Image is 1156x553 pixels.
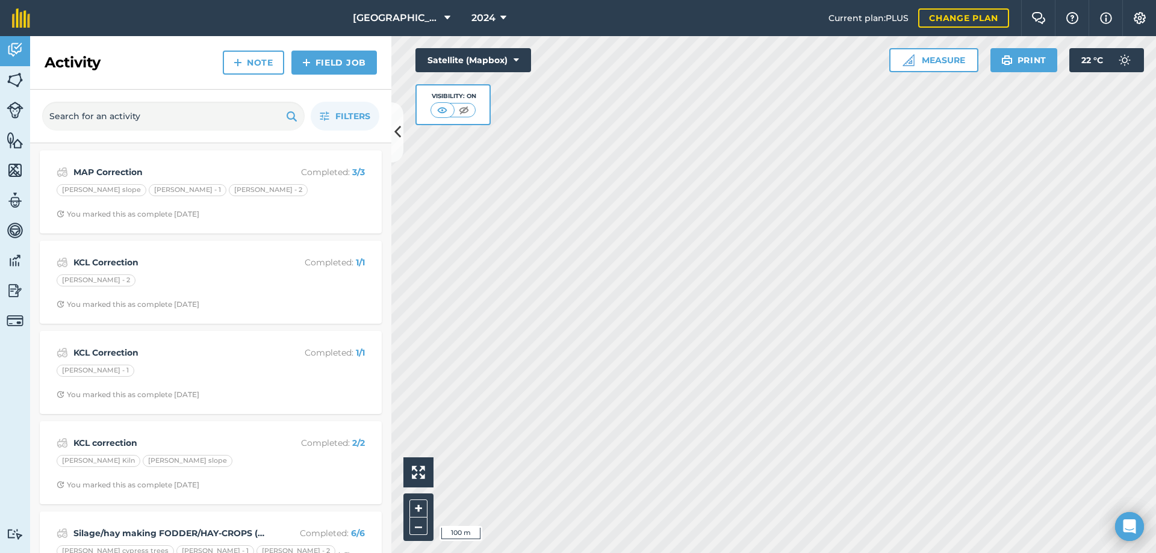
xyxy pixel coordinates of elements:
img: svg+xml;base64,PD94bWwgdmVyc2lvbj0iMS4wIiBlbmNvZGluZz0idXRmLTgiPz4KPCEtLSBHZW5lcmF0b3I6IEFkb2JlIE... [7,191,23,209]
button: Satellite (Mapbox) [415,48,531,72]
div: You marked this as complete [DATE] [57,300,199,309]
img: svg+xml;base64,PHN2ZyB4bWxucz0iaHR0cDovL3d3dy53My5vcmcvMjAwMC9zdmciIHdpZHRoPSI1MCIgaGVpZ2h0PSI0MC... [435,104,450,116]
a: MAP CorrectionCompleted: 3/3[PERSON_NAME] slope[PERSON_NAME] - 1[PERSON_NAME] - 2Clock with arrow... [47,158,374,226]
strong: MAP Correction [73,165,264,179]
img: svg+xml;base64,PHN2ZyB4bWxucz0iaHR0cDovL3d3dy53My5vcmcvMjAwMC9zdmciIHdpZHRoPSI1MCIgaGVpZ2h0PSI0MC... [456,104,471,116]
img: A question mark icon [1065,12,1080,24]
img: svg+xml;base64,PHN2ZyB4bWxucz0iaHR0cDovL3d3dy53My5vcmcvMjAwMC9zdmciIHdpZHRoPSI1NiIgaGVpZ2h0PSI2MC... [7,161,23,179]
img: fieldmargin Logo [12,8,30,28]
p: Completed : [269,165,365,179]
img: Ruler icon [903,54,915,66]
div: [PERSON_NAME] - 1 [149,184,226,196]
img: svg+xml;base64,PD94bWwgdmVyc2lvbj0iMS4wIiBlbmNvZGluZz0idXRmLTgiPz4KPCEtLSBHZW5lcmF0b3I6IEFkb2JlIE... [57,526,68,540]
button: + [409,499,427,517]
a: KCL CorrectionCompleted: 1/1[PERSON_NAME] - 1Clock with arrow pointing clockwiseYou marked this a... [47,338,374,407]
strong: 1 / 1 [356,257,365,268]
img: svg+xml;base64,PHN2ZyB4bWxucz0iaHR0cDovL3d3dy53My5vcmcvMjAwMC9zdmciIHdpZHRoPSIxNyIgaGVpZ2h0PSIxNy... [1100,11,1112,25]
div: Visibility: On [430,91,476,101]
img: svg+xml;base64,PHN2ZyB4bWxucz0iaHR0cDovL3d3dy53My5vcmcvMjAwMC9zdmciIHdpZHRoPSIxNCIgaGVpZ2h0PSIyNC... [234,55,242,70]
strong: KCL Correction [73,346,264,359]
strong: 3 / 3 [352,167,365,178]
img: Two speech bubbles overlapping with the left bubble in the forefront [1031,12,1046,24]
img: svg+xml;base64,PD94bWwgdmVyc2lvbj0iMS4wIiBlbmNvZGluZz0idXRmLTgiPz4KPCEtLSBHZW5lcmF0b3I6IEFkb2JlIE... [7,282,23,300]
img: svg+xml;base64,PD94bWwgdmVyc2lvbj0iMS4wIiBlbmNvZGluZz0idXRmLTgiPz4KPCEtLSBHZW5lcmF0b3I6IEFkb2JlIE... [57,255,68,270]
a: Field Job [291,51,377,75]
button: – [409,517,427,535]
img: svg+xml;base64,PD94bWwgdmVyc2lvbj0iMS4wIiBlbmNvZGluZz0idXRmLTgiPz4KPCEtLSBHZW5lcmF0b3I6IEFkb2JlIE... [57,345,68,360]
span: Current plan : PLUS [828,11,909,25]
img: svg+xml;base64,PD94bWwgdmVyc2lvbj0iMS4wIiBlbmNvZGluZz0idXRmLTgiPz4KPCEtLSBHZW5lcmF0b3I6IEFkb2JlIE... [1113,48,1137,72]
img: svg+xml;base64,PD94bWwgdmVyc2lvbj0iMS4wIiBlbmNvZGluZz0idXRmLTgiPz4KPCEtLSBHZW5lcmF0b3I6IEFkb2JlIE... [7,102,23,119]
strong: 2 / 2 [352,437,365,448]
img: svg+xml;base64,PHN2ZyB4bWxucz0iaHR0cDovL3d3dy53My5vcmcvMjAwMC9zdmciIHdpZHRoPSI1NiIgaGVpZ2h0PSI2MC... [7,131,23,149]
img: svg+xml;base64,PHN2ZyB4bWxucz0iaHR0cDovL3d3dy53My5vcmcvMjAwMC9zdmciIHdpZHRoPSI1NiIgaGVpZ2h0PSI2MC... [7,71,23,89]
a: KCL CorrectionCompleted: 1/1[PERSON_NAME] - 2Clock with arrow pointing clockwiseYou marked this a... [47,248,374,317]
span: 2024 [471,11,496,25]
p: Completed : [269,527,365,540]
img: Clock with arrow pointing clockwise [57,391,64,398]
span: [GEOGRAPHIC_DATA] [353,11,440,25]
strong: 6 / 6 [351,528,365,539]
div: You marked this as complete [DATE] [57,390,199,400]
button: Measure [889,48,978,72]
img: svg+xml;base64,PD94bWwgdmVyc2lvbj0iMS4wIiBlbmNvZGluZz0idXRmLTgiPz4KPCEtLSBHZW5lcmF0b3I6IEFkb2JlIE... [7,312,23,329]
img: svg+xml;base64,PD94bWwgdmVyc2lvbj0iMS4wIiBlbmNvZGluZz0idXRmLTgiPz4KPCEtLSBHZW5lcmF0b3I6IEFkb2JlIE... [7,252,23,270]
img: Four arrows, one pointing top left, one top right, one bottom right and the last bottom left [412,466,425,479]
img: Clock with arrow pointing clockwise [57,300,64,308]
strong: KCL Correction [73,256,264,269]
div: [PERSON_NAME] Kiln [57,455,140,467]
button: Filters [311,102,379,131]
img: svg+xml;base64,PD94bWwgdmVyc2lvbj0iMS4wIiBlbmNvZGluZz0idXRmLTgiPz4KPCEtLSBHZW5lcmF0b3I6IEFkb2JlIE... [57,436,68,450]
span: 22 ° C [1081,48,1103,72]
div: [PERSON_NAME] - 2 [57,274,135,286]
img: Clock with arrow pointing clockwise [57,210,64,218]
input: Search for an activity [42,102,305,131]
img: svg+xml;base64,PHN2ZyB4bWxucz0iaHR0cDovL3d3dy53My5vcmcvMjAwMC9zdmciIHdpZHRoPSIxOSIgaGVpZ2h0PSIyNC... [286,109,297,123]
h2: Activity [45,53,101,72]
a: Change plan [918,8,1009,28]
img: svg+xml;base64,PD94bWwgdmVyc2lvbj0iMS4wIiBlbmNvZGluZz0idXRmLTgiPz4KPCEtLSBHZW5lcmF0b3I6IEFkb2JlIE... [7,528,23,540]
div: [PERSON_NAME] - 1 [57,365,134,377]
button: 22 °C [1069,48,1144,72]
img: Clock with arrow pointing clockwise [57,481,64,489]
a: KCL correctionCompleted: 2/2[PERSON_NAME] Kiln[PERSON_NAME] slopeClock with arrow pointing clockw... [47,428,374,497]
strong: KCL correction [73,436,264,450]
div: You marked this as complete [DATE] [57,480,199,490]
img: svg+xml;base64,PHN2ZyB4bWxucz0iaHR0cDovL3d3dy53My5vcmcvMjAwMC9zdmciIHdpZHRoPSIxNCIgaGVpZ2h0PSIyNC... [302,55,311,70]
img: svg+xml;base64,PD94bWwgdmVyc2lvbj0iMS4wIiBlbmNvZGluZz0idXRmLTgiPz4KPCEtLSBHZW5lcmF0b3I6IEFkb2JlIE... [7,41,23,59]
img: svg+xml;base64,PD94bWwgdmVyc2lvbj0iMS4wIiBlbmNvZGluZz0idXRmLTgiPz4KPCEtLSBHZW5lcmF0b3I6IEFkb2JlIE... [57,165,68,179]
div: You marked this as complete [DATE] [57,209,199,219]
span: Filters [335,110,370,123]
p: Completed : [269,346,365,359]
p: Completed : [269,256,365,269]
strong: Silage/hay making FODDER/HAY-CROPS (DRY) [73,527,264,540]
div: [PERSON_NAME] - 2 [229,184,308,196]
div: Open Intercom Messenger [1115,512,1144,541]
p: Completed : [269,436,365,450]
a: Note [223,51,284,75]
div: [PERSON_NAME] slope [143,455,232,467]
strong: 1 / 1 [356,347,365,358]
img: svg+xml;base64,PHN2ZyB4bWxucz0iaHR0cDovL3d3dy53My5vcmcvMjAwMC9zdmciIHdpZHRoPSIxOSIgaGVpZ2h0PSIyNC... [1001,53,1013,67]
img: svg+xml;base64,PD94bWwgdmVyc2lvbj0iMS4wIiBlbmNvZGluZz0idXRmLTgiPz4KPCEtLSBHZW5lcmF0b3I6IEFkb2JlIE... [7,221,23,239]
div: [PERSON_NAME] slope [57,184,146,196]
img: A cog icon [1133,12,1147,24]
button: Print [990,48,1058,72]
